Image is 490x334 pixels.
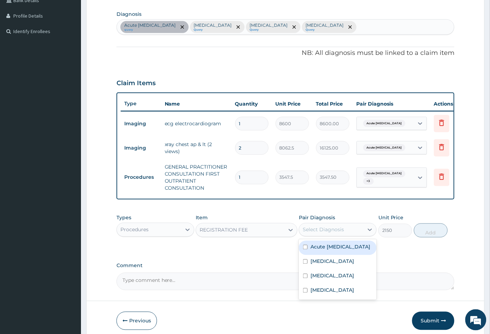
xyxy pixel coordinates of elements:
[115,4,132,20] div: Minimize live chat window
[13,35,29,53] img: d_794563401_company_1708531726252_794563401
[194,23,232,28] p: [MEDICAL_DATA]
[4,192,134,217] textarea: Type your message and hit 'Enter'
[347,24,353,30] span: remove selection option
[363,120,406,127] span: Acute [MEDICAL_DATA]
[291,24,297,30] span: remove selection option
[431,97,466,111] th: Actions
[117,11,142,18] label: Diagnosis
[299,214,335,221] label: Pair Diagnosis
[306,23,344,28] p: [MEDICAL_DATA]
[272,97,313,111] th: Unit Price
[414,223,448,238] button: Add
[235,24,241,30] span: remove selection option
[250,23,288,28] p: [MEDICAL_DATA]
[310,287,354,294] label: [MEDICAL_DATA]
[37,39,118,49] div: Chat with us now
[161,137,232,158] td: xray chest ap & lt (2 views)
[353,97,431,111] th: Pair Diagnosis
[313,97,353,111] th: Total Price
[117,312,157,330] button: Previous
[41,89,97,160] span: We're online!
[161,160,232,195] td: GENERAL PRACTITIONER CONSULTATION FIRST OUTPATIENT CONSULTATION
[194,28,232,32] small: Query
[310,258,354,265] label: [MEDICAL_DATA]
[117,80,156,87] h3: Claim Items
[363,170,406,177] span: Acute [MEDICAL_DATA]
[363,178,374,185] span: + 3
[412,312,454,330] button: Submit
[121,141,161,155] td: Imaging
[120,226,149,233] div: Procedures
[250,28,288,32] small: Query
[124,23,176,28] p: Acute [MEDICAL_DATA]
[161,116,232,131] td: ecg electrocardiogram
[117,215,131,221] label: Types
[124,28,176,32] small: query
[117,49,455,58] p: NB: All diagnosis must be linked to a claim item
[306,28,344,32] small: Query
[121,171,161,184] td: Procedures
[121,97,161,110] th: Type
[200,227,248,234] div: REGISTRATION FEE
[310,244,370,251] label: Acute [MEDICAL_DATA]
[303,226,344,233] div: Select Diagnosis
[121,117,161,130] td: Imaging
[179,24,186,30] span: remove selection option
[117,263,455,269] label: Comment
[310,272,354,279] label: [MEDICAL_DATA]
[161,97,232,111] th: Name
[363,144,406,151] span: Acute [MEDICAL_DATA]
[378,214,404,221] label: Unit Price
[232,97,272,111] th: Quantity
[196,214,208,221] label: Item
